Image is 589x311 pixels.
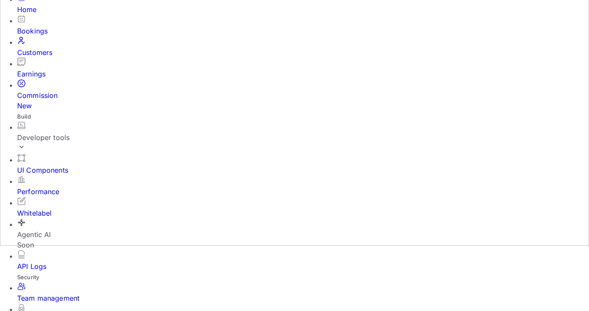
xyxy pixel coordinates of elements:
a: API Logs [17,250,589,271]
div: Team management [17,293,589,303]
span: Soon [17,241,34,249]
span: Security [17,274,39,281]
div: API Logs [17,261,589,271]
a: Team management [17,282,589,303]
